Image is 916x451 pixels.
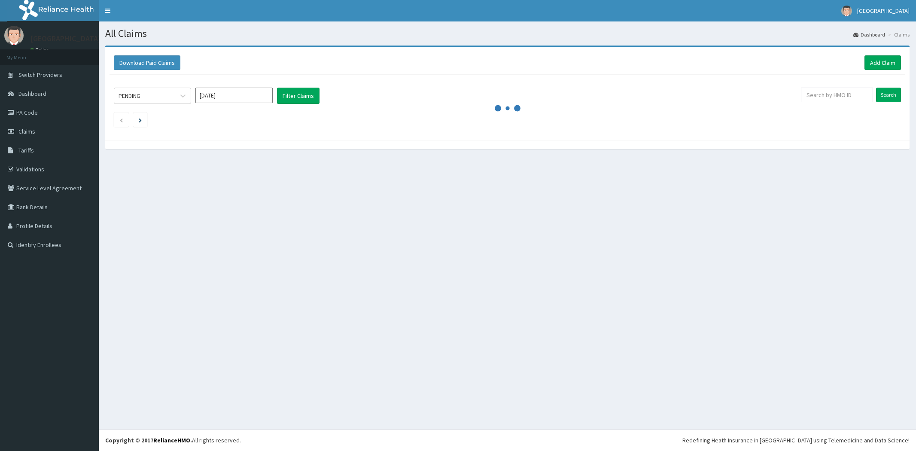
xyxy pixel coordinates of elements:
[4,26,24,45] img: User Image
[119,91,140,100] div: PENDING
[18,71,62,79] span: Switch Providers
[682,436,910,445] div: Redefining Heath Insurance in [GEOGRAPHIC_DATA] using Telemedicine and Data Science!
[30,47,51,53] a: Online
[801,88,873,102] input: Search by HMO ID
[864,55,901,70] a: Add Claim
[139,116,142,124] a: Next page
[857,7,910,15] span: [GEOGRAPHIC_DATA]
[105,28,910,39] h1: All Claims
[153,436,190,444] a: RelianceHMO
[876,88,901,102] input: Search
[18,128,35,135] span: Claims
[119,116,123,124] a: Previous page
[495,95,520,121] svg: audio-loading
[30,35,101,43] p: [GEOGRAPHIC_DATA]
[277,88,320,104] button: Filter Claims
[853,31,885,38] a: Dashboard
[195,88,273,103] input: Select Month and Year
[114,55,180,70] button: Download Paid Claims
[841,6,852,16] img: User Image
[99,429,916,451] footer: All rights reserved.
[18,146,34,154] span: Tariffs
[886,31,910,38] li: Claims
[18,90,46,98] span: Dashboard
[105,436,192,444] strong: Copyright © 2017 .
